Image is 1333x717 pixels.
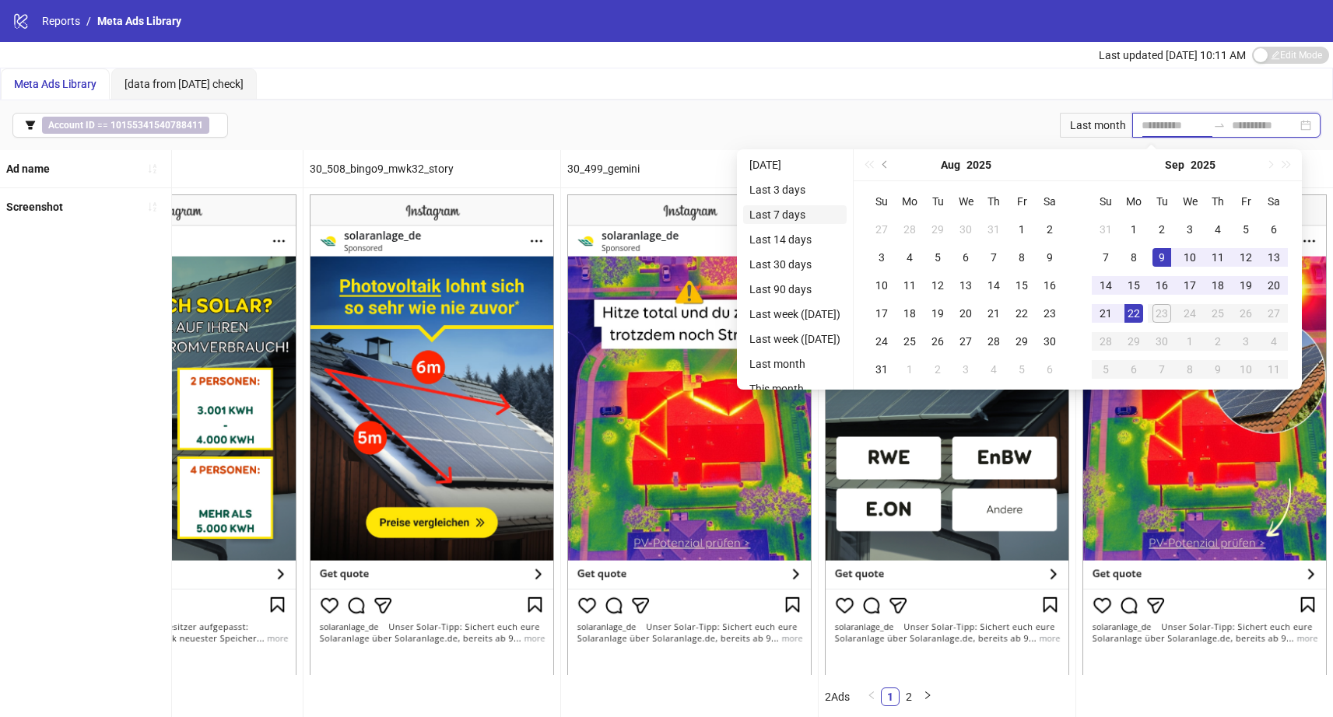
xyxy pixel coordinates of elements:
td: 2025-08-22 [1008,299,1036,327]
div: 18 [900,304,919,323]
span: to [1213,119,1226,131]
td: 2025-08-13 [952,271,980,299]
td: 2025-08-15 [1008,271,1036,299]
td: 2025-08-07 [980,243,1008,271]
a: 2 [900,688,917,705]
img: Screenshot 120229095177590649 [52,194,296,674]
td: 2025-09-11 [1204,243,1232,271]
button: Account ID == 10155341540788411 [12,113,228,138]
div: 17 [872,304,891,323]
li: 1 [881,687,900,706]
div: 2 [1040,220,1059,239]
td: 2025-09-04 [1204,215,1232,243]
div: 7 [1152,360,1171,379]
b: Screenshot [6,201,63,213]
td: 2025-09-21 [1092,299,1120,327]
div: 30_455_bingo-8 [46,150,303,187]
td: 2025-10-08 [1176,355,1204,383]
td: 2025-09-22 [1120,299,1148,327]
div: 18 [1208,276,1227,295]
span: left [867,691,876,700]
td: 2025-08-02 [1036,215,1064,243]
div: 21 [984,304,1003,323]
button: left [862,687,881,706]
td: 2025-08-12 [924,271,952,299]
div: 4 [984,360,1003,379]
td: 2025-08-03 [868,243,896,271]
td: 2025-09-28 [1092,327,1120,355]
td: 2025-10-11 [1260,355,1288,383]
div: 24 [1180,304,1199,323]
span: right [923,691,932,700]
td: 2025-07-28 [896,215,924,243]
div: 16 [1040,276,1059,295]
th: Fr [1232,187,1260,215]
td: 2025-10-06 [1120,355,1148,383]
td: 2025-07-27 [868,215,896,243]
div: 2 [1208,332,1227,351]
td: 2025-08-31 [868,355,896,383]
div: 29 [928,220,947,239]
div: 28 [984,332,1003,351]
div: 13 [956,276,975,295]
li: Last 14 days [743,230,847,249]
div: 22 [1012,304,1031,323]
td: 2025-09-12 [1232,243,1260,271]
td: 2025-09-02 [1148,215,1176,243]
td: 2025-08-18 [896,299,924,327]
td: 2025-08-14 [980,271,1008,299]
td: 2025-09-29 [1120,327,1148,355]
div: 31 [984,220,1003,239]
div: 5 [1012,360,1031,379]
li: 2 [900,687,918,706]
div: 5 [1096,360,1115,379]
div: 6 [956,248,975,267]
td: 2025-08-19 [924,299,952,327]
div: 4 [900,248,919,267]
div: 5 [928,248,947,267]
span: [data from [DATE] check] [125,78,244,90]
div: 12 [1237,248,1255,267]
div: 25 [1208,304,1227,323]
td: 2025-10-02 [1204,327,1232,355]
li: [DATE] [743,156,847,174]
th: We [952,187,980,215]
td: 2025-09-10 [1176,243,1204,271]
td: 2025-09-08 [1120,243,1148,271]
div: 16 [1152,276,1171,295]
td: 2025-08-26 [924,327,952,355]
div: 30 [1040,332,1059,351]
div: 30_499_gemini [561,150,818,187]
td: 2025-09-05 [1232,215,1260,243]
td: 2025-08-04 [896,243,924,271]
td: 2025-10-04 [1260,327,1288,355]
span: filter [25,120,36,131]
div: 15 [1124,276,1143,295]
div: 19 [1237,276,1255,295]
div: 4 [1208,220,1227,239]
div: 11 [900,276,919,295]
li: Last month [743,355,847,373]
td: 2025-08-06 [952,243,980,271]
td: 2025-09-17 [1176,271,1204,299]
td: 2025-10-07 [1148,355,1176,383]
div: 3 [1237,332,1255,351]
li: / [86,12,91,30]
div: 2 [928,360,947,379]
td: 2025-09-23 [1148,299,1176,327]
div: 29 [1012,332,1031,351]
th: Th [1204,187,1232,215]
div: 8 [1012,248,1031,267]
td: 2025-08-30 [1036,327,1064,355]
td: 2025-08-27 [952,327,980,355]
span: == [42,117,209,134]
td: 2025-09-19 [1232,271,1260,299]
span: swap-right [1213,119,1226,131]
span: 2 Ads [825,691,850,703]
td: 2025-08-10 [868,271,896,299]
td: 2025-08-05 [924,243,952,271]
th: Th [980,187,1008,215]
div: 31 [872,360,891,379]
div: 1 [1124,220,1143,239]
th: Mo [896,187,924,215]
